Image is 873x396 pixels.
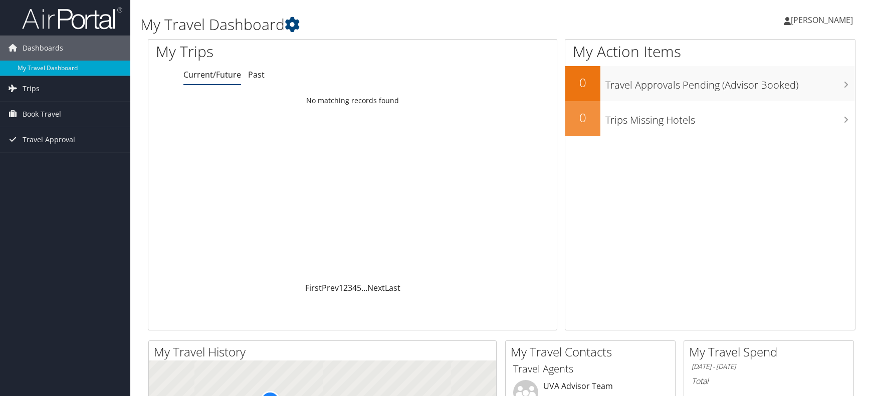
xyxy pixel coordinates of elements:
[183,69,241,80] a: Current/Future
[689,343,853,360] h2: My Travel Spend
[605,73,855,92] h3: Travel Approvals Pending (Advisor Booked)
[348,282,352,293] a: 3
[791,15,853,26] span: [PERSON_NAME]
[784,5,863,35] a: [PERSON_NAME]
[511,343,675,360] h2: My Travel Contacts
[148,92,557,110] td: No matching records found
[23,127,75,152] span: Travel Approval
[565,66,855,101] a: 0Travel Approvals Pending (Advisor Booked)
[23,102,61,127] span: Book Travel
[385,282,400,293] a: Last
[322,282,339,293] a: Prev
[565,74,600,91] h2: 0
[565,109,600,126] h2: 0
[357,282,361,293] a: 5
[140,14,622,35] h1: My Travel Dashboard
[22,7,122,30] img: airportal-logo.png
[23,76,40,101] span: Trips
[361,282,367,293] span: …
[692,362,846,371] h6: [DATE] - [DATE]
[565,101,855,136] a: 0Trips Missing Hotels
[343,282,348,293] a: 2
[565,41,855,62] h1: My Action Items
[248,69,265,80] a: Past
[156,41,379,62] h1: My Trips
[305,282,322,293] a: First
[154,343,496,360] h2: My Travel History
[692,375,846,386] h6: Total
[513,362,668,376] h3: Travel Agents
[367,282,385,293] a: Next
[352,282,357,293] a: 4
[339,282,343,293] a: 1
[605,108,855,127] h3: Trips Missing Hotels
[23,36,63,61] span: Dashboards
